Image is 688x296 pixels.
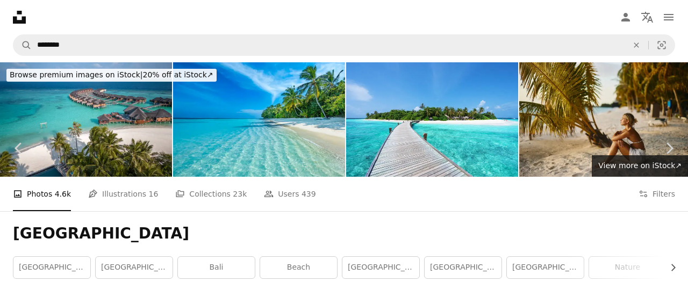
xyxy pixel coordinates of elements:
a: [GEOGRAPHIC_DATA] [13,257,90,278]
a: bali [178,257,255,278]
a: [GEOGRAPHIC_DATA] [425,257,501,278]
img: Maldives Island [173,62,345,177]
span: 16 [149,188,159,200]
button: Visual search [649,35,675,55]
a: [GEOGRAPHIC_DATA] [342,257,419,278]
span: 439 [302,188,316,200]
a: Next [650,97,688,200]
a: Illustrations 16 [88,177,158,211]
a: View more on iStock↗ [592,155,688,177]
button: Clear [625,35,648,55]
a: Log in / Sign up [615,6,636,28]
a: nature [589,257,666,278]
a: Home — Unsplash [13,11,26,24]
span: 23k [233,188,247,200]
button: scroll list to the right [663,257,675,278]
h1: [GEOGRAPHIC_DATA] [13,224,675,243]
a: Users 439 [264,177,316,211]
span: View more on iStock ↗ [598,161,682,170]
img: Boardwalk into tropical paradise island [346,62,518,177]
button: Filters [639,177,675,211]
span: Browse premium images on iStock | [10,70,142,79]
button: Language [636,6,658,28]
button: Menu [658,6,679,28]
button: Search Unsplash [13,35,32,55]
a: beach [260,257,337,278]
a: [GEOGRAPHIC_DATA] [507,257,584,278]
a: [GEOGRAPHIC_DATA] [96,257,173,278]
a: Collections 23k [175,177,247,211]
form: Find visuals sitewide [13,34,675,56]
span: 20% off at iStock ↗ [10,70,213,79]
